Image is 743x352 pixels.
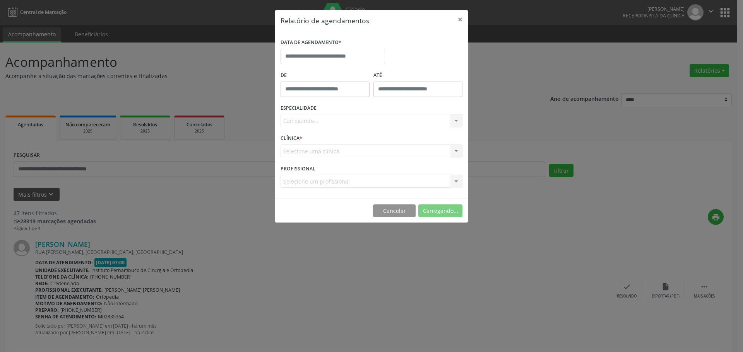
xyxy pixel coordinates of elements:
[281,133,302,145] label: CLÍNICA
[281,15,369,26] h5: Relatório de agendamentos
[281,163,315,175] label: PROFISSIONAL
[418,204,462,218] button: Carregando...
[452,10,468,29] button: Close
[281,70,370,82] label: De
[373,204,416,218] button: Cancelar
[373,70,462,82] label: ATÉ
[281,102,317,114] label: ESPECIALIDADE
[281,37,341,49] label: DATA DE AGENDAMENTO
